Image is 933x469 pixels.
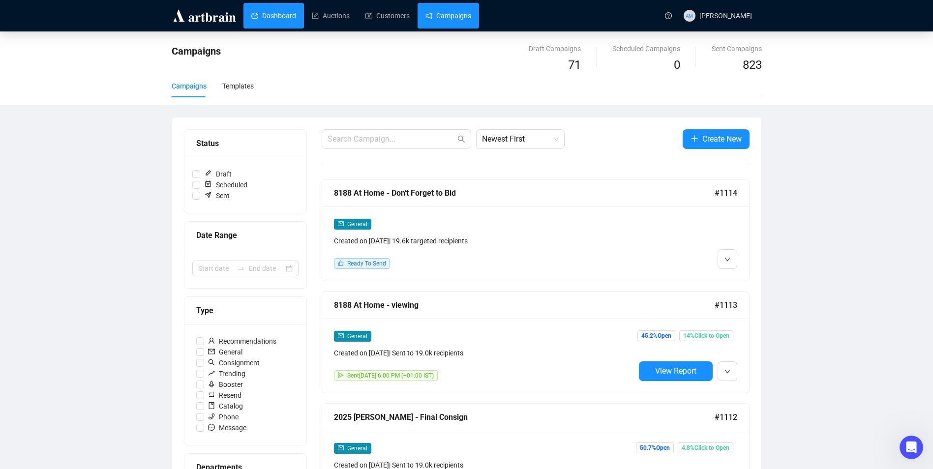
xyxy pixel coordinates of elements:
[691,135,698,143] span: plus
[347,372,434,379] span: Sent [DATE] 6:00 PM (+01:00 IST)
[237,264,245,272] span: swap-right
[743,58,762,72] span: 823
[637,330,675,341] span: 45.2% Open
[208,413,215,420] span: phone
[568,58,581,72] span: 71
[347,221,367,228] span: General
[338,260,344,266] span: like
[347,333,367,340] span: General
[347,445,367,452] span: General
[200,179,251,190] span: Scheduled
[457,135,465,143] span: search
[208,424,215,431] span: message
[204,368,249,379] span: Trending
[237,264,245,272] span: to
[172,81,207,91] div: Campaigns
[347,260,386,267] span: Ready To Send
[208,359,215,366] span: search
[322,179,750,281] a: 8188 At Home - Don't Forget to Bid#1114mailGeneralCreated on [DATE]| 19.6k targeted recipientslik...
[639,361,713,381] button: View Report
[208,348,215,355] span: mail
[196,229,295,241] div: Date Range
[328,133,455,145] input: Search Campaign...
[204,357,264,368] span: Consignment
[322,291,750,393] a: 8188 At Home - viewing#1113mailGeneralCreated on [DATE]| Sent to 19.0k recipientssendSent[DATE] 6...
[686,11,693,19] span: AM
[715,411,737,423] span: #1112
[208,402,215,409] span: book
[900,436,923,459] iframe: Intercom live chat
[338,372,344,378] span: send
[200,169,236,179] span: Draft
[204,336,280,347] span: Recommendations
[204,390,245,401] span: Resend
[529,43,581,54] div: Draft Campaigns
[196,304,295,317] div: Type
[334,299,715,311] div: 8188 At Home - viewing
[724,369,730,375] span: down
[712,43,762,54] div: Sent Campaigns
[482,130,559,148] span: Newest First
[338,445,344,451] span: mail
[702,133,742,145] span: Create New
[365,3,410,29] a: Customers
[249,263,284,274] input: End date
[198,263,233,274] input: Start date
[196,137,295,149] div: Status
[208,391,215,398] span: retweet
[200,190,234,201] span: Sent
[204,411,242,422] span: Phone
[338,221,344,227] span: mail
[425,3,471,29] a: Campaigns
[699,12,752,20] span: [PERSON_NAME]
[172,8,238,24] img: logo
[679,330,733,341] span: 14% Click to Open
[204,347,246,357] span: General
[724,257,730,263] span: down
[204,401,247,411] span: Catalog
[208,370,215,377] span: rise
[208,381,215,387] span: rocket
[208,337,215,344] span: user
[683,129,750,149] button: Create New
[334,187,715,199] div: 8188 At Home - Don't Forget to Bid
[636,442,674,453] span: 50.7% Open
[334,348,635,358] div: Created on [DATE] | Sent to 19.0k recipients
[678,442,733,453] span: 4.8% Click to Open
[222,81,254,91] div: Templates
[172,45,221,57] span: Campaigns
[334,235,635,246] div: Created on [DATE] | 19.6k targeted recipients
[715,299,737,311] span: #1113
[715,187,737,199] span: #1114
[204,379,247,390] span: Booster
[612,43,680,54] div: Scheduled Campaigns
[655,366,696,376] span: View Report
[665,12,672,19] span: question-circle
[312,3,350,29] a: Auctions
[334,411,715,423] div: 2025 [PERSON_NAME] - Final Consign
[204,422,250,433] span: Message
[251,3,296,29] a: Dashboard
[674,58,680,72] span: 0
[338,333,344,339] span: mail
